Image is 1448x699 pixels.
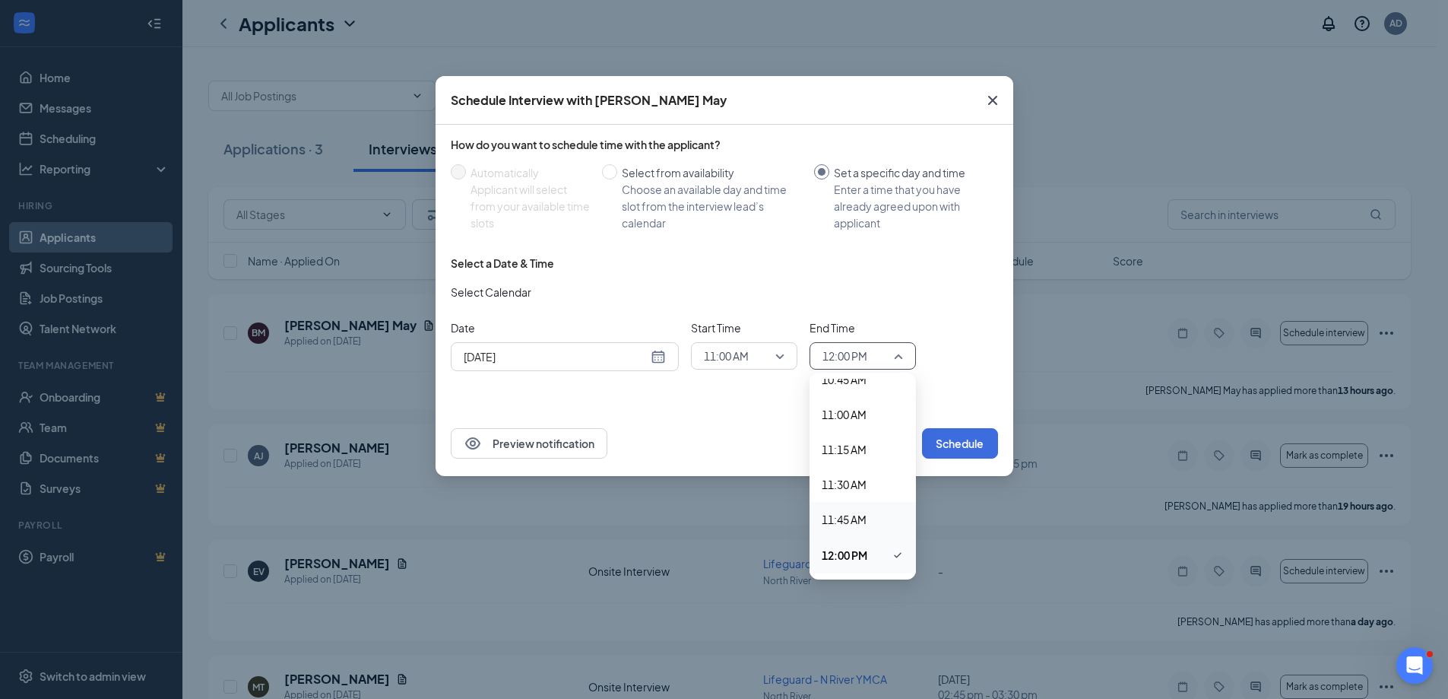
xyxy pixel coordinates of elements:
span: Start Time [691,319,797,336]
span: 11:00 AM [822,406,867,423]
div: Choose an available day and time slot from the interview lead’s calendar [622,181,802,231]
span: 11:30 AM [822,476,867,493]
button: Schedule [922,428,998,459]
div: Set a specific day and time [834,164,986,181]
svg: Cross [984,91,1002,110]
div: Applicant will select from your available time slots [471,181,590,231]
button: EyePreview notification [451,428,607,459]
div: Automatically [471,164,590,181]
span: 11:45 AM [822,511,867,528]
div: Schedule Interview with [PERSON_NAME] May [451,92,727,109]
span: 11:00 AM [704,345,749,367]
div: How do you want to schedule time with the applicant? [451,137,998,152]
span: Select Calendar [451,284,531,300]
span: 11:15 AM [822,441,867,458]
input: Sep 9, 2025 [464,348,648,365]
span: 12:00 PM [822,547,867,564]
div: Select a Date & Time [451,256,554,271]
div: Enter a time that you have already agreed upon with applicant [834,181,986,231]
span: 10:45 AM [822,371,867,388]
div: Select from availability [622,164,802,181]
button: Close [972,76,1013,125]
svg: Eye [464,434,482,453]
iframe: Intercom live chat [1396,647,1433,684]
span: Date [451,319,679,336]
svg: Checkmark [892,546,904,564]
span: End Time [810,319,916,336]
span: 12:00 PM [822,345,867,367]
